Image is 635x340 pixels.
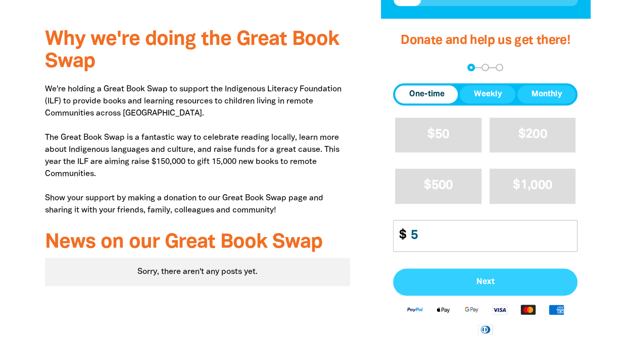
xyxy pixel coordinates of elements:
[409,88,444,100] span: One-time
[427,129,449,140] span: $50
[429,304,457,315] img: Apple Pay logo
[395,85,458,103] button: One-time
[401,304,429,315] img: Paypal logo
[460,85,515,103] button: Weekly
[401,35,570,46] span: Donate and help us get there!
[496,64,503,71] button: Navigate to step 3 of 3 to enter your payment details
[395,168,481,203] button: $500
[485,304,514,315] img: Visa logo
[45,30,339,71] span: Why we're doing the Great Book Swap
[514,304,542,315] img: Mastercard logo
[404,278,566,286] span: Next
[393,268,577,296] button: Pay with Credit Card
[395,118,481,152] button: $50
[467,64,475,71] button: Navigate to step 1 of 3 to enter your donation amount
[393,83,577,105] div: Donation frequency
[473,88,502,100] span: Weekly
[424,180,453,191] span: $500
[45,258,351,286] div: Paginated content
[45,83,351,216] p: We're holding a Great Book Swap to support the Indigenous Literacy Foundation (ILF) to provide bo...
[513,180,552,191] span: $1,000
[542,304,570,315] img: American Express logo
[457,304,485,315] img: Google Pay logo
[45,232,351,254] h3: News on our Great Book Swap
[394,220,406,251] span: $
[490,168,576,203] button: $1,000
[531,88,562,100] span: Monthly
[490,118,576,152] button: $200
[404,220,577,251] input: Enter custom amount
[517,85,575,103] button: Monthly
[518,129,547,140] span: $200
[481,64,489,71] button: Navigate to step 2 of 3 to enter your details
[471,323,500,335] img: Diners Club logo
[45,258,351,286] div: Sorry, there aren't any posts yet.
